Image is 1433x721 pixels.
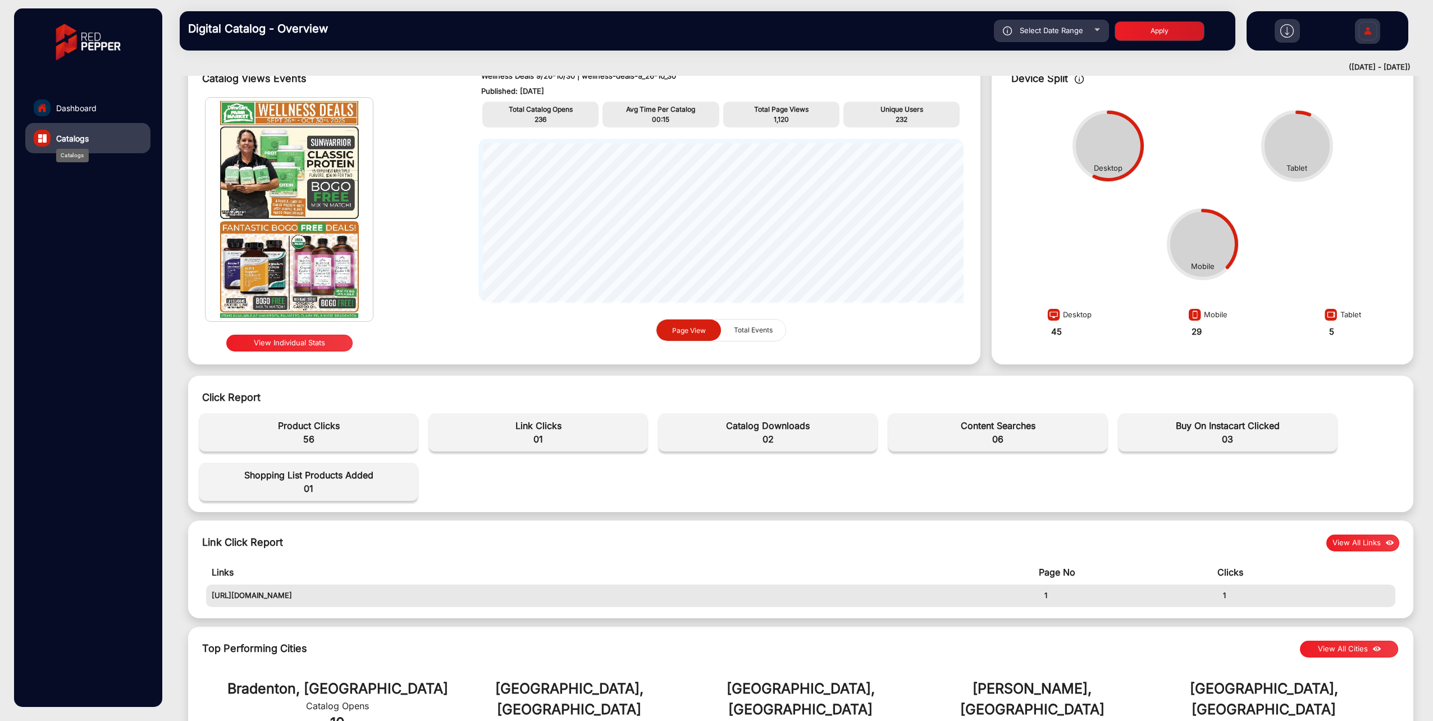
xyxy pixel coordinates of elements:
span: Page View [672,326,706,334]
img: icon [1075,75,1084,84]
div: Link Click Report [202,535,283,551]
button: Page View [656,320,721,341]
button: Total Events [721,320,786,341]
span: Content Searches [894,419,1101,432]
strong: 45 [1051,326,1062,337]
span: Total Events [727,320,779,341]
span: 232 [896,115,907,124]
p: Wellness Deals 9/26-10/30 | wellness-deals-9_26-10_30 [481,71,961,82]
img: image [1185,308,1204,326]
div: Tablet [1286,163,1307,174]
div: Mobile [1191,261,1215,272]
td: Page No [1039,560,1217,585]
span: Buy On Instacart Clicked [1124,419,1331,432]
p: Total Page Views [726,104,837,115]
strong: 5 [1329,326,1334,337]
div: Mobile [1185,305,1227,326]
td: [URL][DOMAIN_NAME] [206,585,1039,607]
td: Links [206,560,1039,585]
button: View All Cities [1300,641,1398,658]
p: Total Catalog Opens [485,104,596,115]
p: Unique Users [846,104,957,115]
span: Catalog Downloads [664,419,871,432]
span: Dashboard [56,102,97,114]
div: [PERSON_NAME], [GEOGRAPHIC_DATA] [916,678,1148,720]
span: Select Date Range [1020,26,1083,35]
div: Tablet [1321,305,1361,326]
span: 01 [205,482,412,495]
span: 56 [205,432,412,446]
span: 01 [435,432,642,446]
span: Catalogs [56,133,89,144]
td: Clicks [1217,560,1396,585]
span: Top Performing Cities [202,642,307,654]
button: Apply [1115,21,1204,41]
a: Dashboard [25,93,150,123]
p: Published: [DATE] [481,86,961,97]
span: 06 [894,432,1101,446]
img: image [1044,308,1063,326]
a: Catalogs [25,123,150,153]
span: 03 [1124,432,1331,446]
div: ([DATE] - [DATE]) [168,62,1411,73]
span: 1,120 [774,115,789,124]
img: vmg-logo [48,14,129,70]
div: Catalogs [56,149,89,162]
td: 1 [1039,585,1217,607]
p: Avg Time Per Catalog [605,104,716,115]
button: View Individual Stats [226,335,353,352]
div: Catalog Views Events [202,71,459,86]
img: catalog [38,134,47,143]
div: Catalog Opens [222,699,453,713]
div: Desktop [1094,163,1122,174]
div: event-details-1 [194,408,1408,506]
span: Shopping List Products Added [205,468,412,482]
img: icon [1003,26,1012,35]
img: h2download.svg [1280,24,1294,38]
div: Bradenton, [GEOGRAPHIC_DATA] [222,678,453,700]
span: 00:15 [652,115,669,124]
strong: 29 [1192,326,1202,337]
img: Sign%20Up.svg [1356,13,1380,52]
div: [GEOGRAPHIC_DATA], [GEOGRAPHIC_DATA] [1148,678,1380,720]
img: image [1321,308,1340,326]
span: 02 [664,432,871,446]
div: [GEOGRAPHIC_DATA], [GEOGRAPHIC_DATA] [685,678,916,720]
td: 1 [1217,585,1396,607]
span: Link Clicks [435,419,642,432]
div: Desktop [1044,305,1092,326]
span: Device Split [1011,72,1068,84]
mat-button-toggle-group: graph selection [656,319,786,342]
div: [GEOGRAPHIC_DATA], [GEOGRAPHIC_DATA] [453,678,684,720]
button: View All Links [1326,535,1399,551]
h3: Digital Catalog - Overview [188,22,345,35]
img: home [37,103,47,113]
div: Click Report [202,390,1399,405]
span: 236 [535,115,546,124]
span: Product Clicks [205,419,412,432]
img: img [206,98,373,321]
